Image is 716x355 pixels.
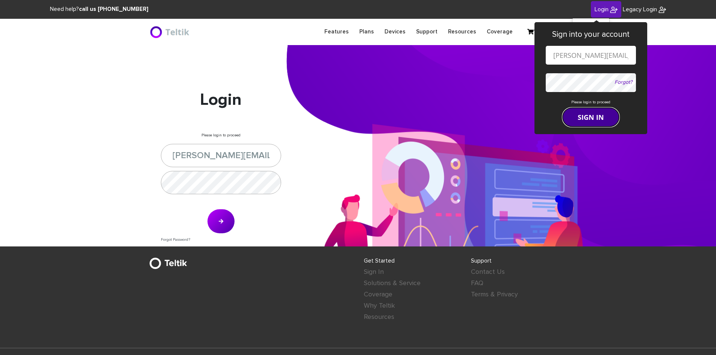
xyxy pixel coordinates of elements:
[354,24,379,40] a: Plans
[161,90,281,110] h1: Login
[623,6,657,12] span: Legacy Login
[471,269,505,275] a: Contact Us
[471,258,567,264] h4: Support
[623,5,666,14] a: Legacy Login
[150,258,187,269] img: BriteX
[364,291,392,298] a: Coverage
[546,46,636,127] form: Please login to proceed
[364,314,394,320] a: Resources
[546,30,636,39] h3: Sign into your account
[161,144,281,167] input: Email or Customer ID
[79,6,148,12] strong: call us [PHONE_NUMBER]
[364,258,460,264] h4: Get Started
[150,24,191,39] img: BriteX
[364,280,421,287] a: Solutions & Service
[364,302,395,309] a: Why Teltik
[595,6,609,12] span: Login
[364,269,384,275] a: Sign In
[155,90,287,246] div: Please login to proceed
[658,6,666,14] img: BriteX
[443,24,481,40] a: Resources
[471,280,483,287] a: FAQ
[411,24,443,40] a: Support
[610,6,618,14] img: BriteX
[524,27,561,38] a: Your Cart
[615,80,632,85] a: Forgot?
[481,24,518,40] a: Coverage
[161,238,190,242] a: Forgot Password?
[319,24,354,40] a: Features
[379,24,411,40] a: Devices
[50,6,148,12] span: Need help?
[563,108,619,127] button: SIGN IN
[546,46,636,65] input: Email or Customer ID
[471,291,518,298] a: Terms & Privacy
